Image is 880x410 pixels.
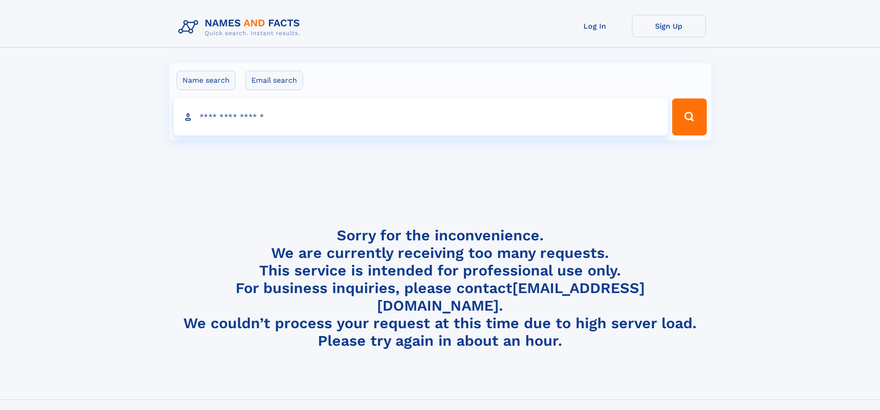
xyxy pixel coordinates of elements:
[176,71,236,90] label: Name search
[632,15,706,37] a: Sign Up
[175,226,706,350] h4: Sorry for the inconvenience. We are currently receiving too many requests. This service is intend...
[245,71,303,90] label: Email search
[174,98,668,135] input: search input
[558,15,632,37] a: Log In
[377,279,645,314] a: [EMAIL_ADDRESS][DOMAIN_NAME]
[672,98,706,135] button: Search Button
[175,15,308,40] img: Logo Names and Facts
